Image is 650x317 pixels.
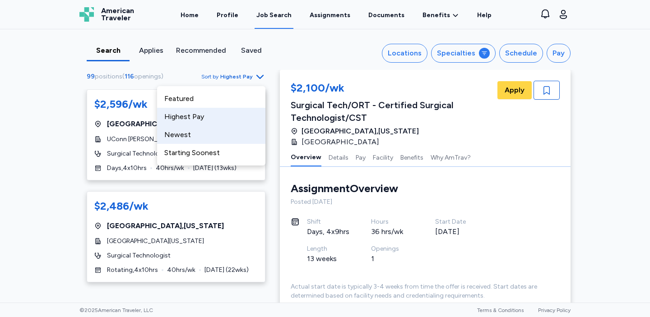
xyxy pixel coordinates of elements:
[291,198,560,207] div: Posted [DATE]
[371,217,413,226] div: Hours
[107,119,224,129] span: [GEOGRAPHIC_DATA] , [US_STATE]
[107,164,147,173] span: Days , 4 x 10 hrs
[79,307,153,314] span: © 2025 American Traveler, LLC
[94,97,148,111] div: $2,596/wk
[422,11,450,20] span: Benefits
[431,44,496,63] button: Specialties
[307,253,349,264] div: 13 weeks
[176,45,226,56] div: Recommended
[90,45,126,56] div: Search
[157,126,265,144] div: Newest
[107,251,171,260] span: Surgical Technologist
[291,81,496,97] div: $2,100/wk
[220,73,253,80] span: Highest Pay
[437,48,475,59] div: Specialties
[125,73,134,80] span: 116
[291,147,321,166] button: Overview
[371,244,413,253] div: Openings
[373,147,393,166] button: Facility
[167,266,195,275] span: 40 hrs/wk
[477,307,524,313] a: Terms & Conditions
[435,217,478,226] div: Start Date
[307,226,349,237] div: Days, 4x9hrs
[538,307,571,313] a: Privacy Policy
[291,282,560,300] div: Actual start date is typically 3-4 weeks from time the offer is received. Start dates are determi...
[505,85,525,96] span: Apply
[256,11,292,20] div: Job Search
[107,221,224,231] span: [GEOGRAPHIC_DATA] , [US_STATE]
[94,199,149,213] div: $2,486/wk
[157,144,265,162] div: Starting Soonest
[107,149,171,158] span: Surgical Technologist
[291,99,496,124] div: Surgical Tech/ORT - Certified Surgical Technologist/CST
[499,44,543,63] button: Schedule
[329,147,348,166] button: Details
[134,73,161,80] span: openings
[431,147,471,166] button: Why AmTrav?
[101,7,134,22] span: American Traveler
[193,164,237,173] span: [DATE] ( 13 wks)
[157,90,265,108] div: Featured
[255,1,293,29] a: Job Search
[291,181,398,196] div: Assignment Overview
[133,45,169,56] div: Applies
[87,72,167,81] div: ( )
[87,73,95,80] span: 99
[505,48,537,59] div: Schedule
[157,108,265,126] div: Highest Pay
[302,137,379,147] span: [GEOGRAPHIC_DATA]
[201,71,265,82] button: Sort byHighest Pay
[371,253,413,264] div: 1
[79,7,94,22] img: Logo
[107,266,158,275] span: Rotating , 4 x 10 hrs
[356,147,366,166] button: Pay
[233,45,269,56] div: Saved
[422,11,459,20] a: Benefits
[107,237,204,246] span: [GEOGRAPHIC_DATA][US_STATE]
[307,217,349,226] div: Shift
[400,147,423,166] button: Benefits
[204,266,249,275] span: [DATE] ( 22 wks)
[302,126,419,137] span: [GEOGRAPHIC_DATA] , [US_STATE]
[201,73,218,80] span: Sort by
[107,135,239,144] span: UConn [PERSON_NAME][GEOGRAPHIC_DATA]
[307,244,349,253] div: Length
[95,73,122,80] span: positions
[371,226,413,237] div: 36 hrs/wk
[382,44,427,63] button: Locations
[497,81,532,99] button: Apply
[388,48,422,59] div: Locations
[156,164,184,173] span: 40 hrs/wk
[547,44,571,63] button: Pay
[435,226,478,237] div: [DATE]
[552,48,565,59] div: Pay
